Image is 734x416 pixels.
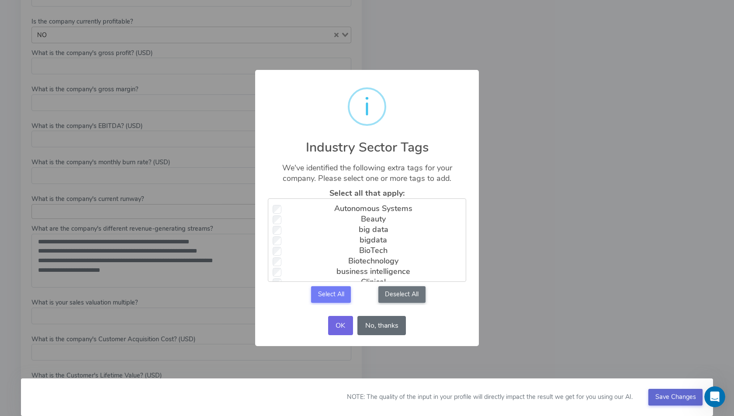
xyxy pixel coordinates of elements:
[359,245,388,256] label: BioTech
[334,203,412,214] label: Autonomous Systems
[268,188,466,198] label: Select all that apply:
[360,235,387,245] label: bigdata
[364,89,370,124] div: i
[361,277,386,287] label: Clinical
[255,155,479,305] div: We've identified the following extra tags for your company. Please select one or more tags to add.
[347,392,633,402] div: NOTE: The quality of the input in your profile will directly impact the result we get for you usi...
[311,286,351,303] button: Select All
[255,130,479,155] h2: Industry Sector Tags
[361,214,386,224] label: Beauty
[655,392,696,401] span: Save Changes
[704,386,725,407] iframe: Intercom live chat
[336,266,410,277] label: business intelligence
[348,256,398,266] label: Biotechnology
[378,286,426,303] button: Deselect All
[328,316,353,335] button: OK
[359,224,388,235] label: big data
[357,316,406,335] button: No, thanks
